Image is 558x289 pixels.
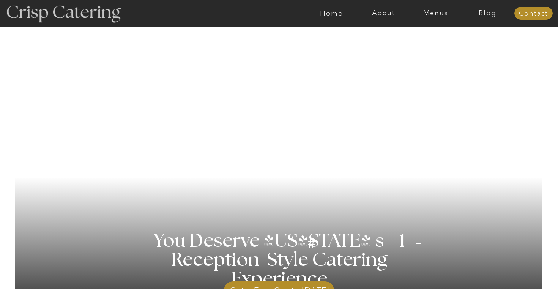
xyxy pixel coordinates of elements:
h3: # [291,236,334,258]
a: Contact [514,10,553,17]
a: Menus [410,9,462,17]
h1: You Deserve [US_STATE] s 1 Reception Style Catering Experience [127,232,432,289]
a: Blog [462,9,514,17]
a: Home [306,9,358,17]
h3: ' [277,232,308,251]
a: About [358,9,410,17]
h3: ' [401,223,423,266]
